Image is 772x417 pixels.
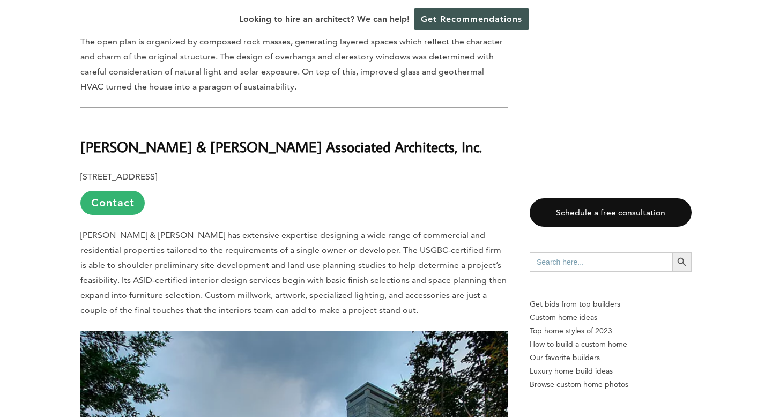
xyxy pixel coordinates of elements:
a: Custom home ideas [530,311,692,324]
a: Top home styles of 2023 [530,324,692,338]
a: Get Recommendations [414,8,529,30]
p: Get bids from top builders [530,297,692,311]
b: [PERSON_NAME] & [PERSON_NAME] Associated Architects, Inc. [80,137,482,156]
a: Luxury home build ideas [530,364,692,378]
a: Our favorite builders [530,351,692,364]
a: How to build a custom home [530,338,692,351]
iframe: Drift Widget Chat Controller [718,363,759,404]
a: Browse custom home photos [530,378,692,391]
span: [PERSON_NAME] & [PERSON_NAME] has extensive expertise designing a wide range of commercial and re... [80,230,507,315]
input: Search here... [530,252,672,272]
svg: Search [676,256,688,268]
a: Schedule a free consultation [530,198,692,227]
b: [STREET_ADDRESS] [80,172,157,182]
a: Contact [80,191,145,215]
